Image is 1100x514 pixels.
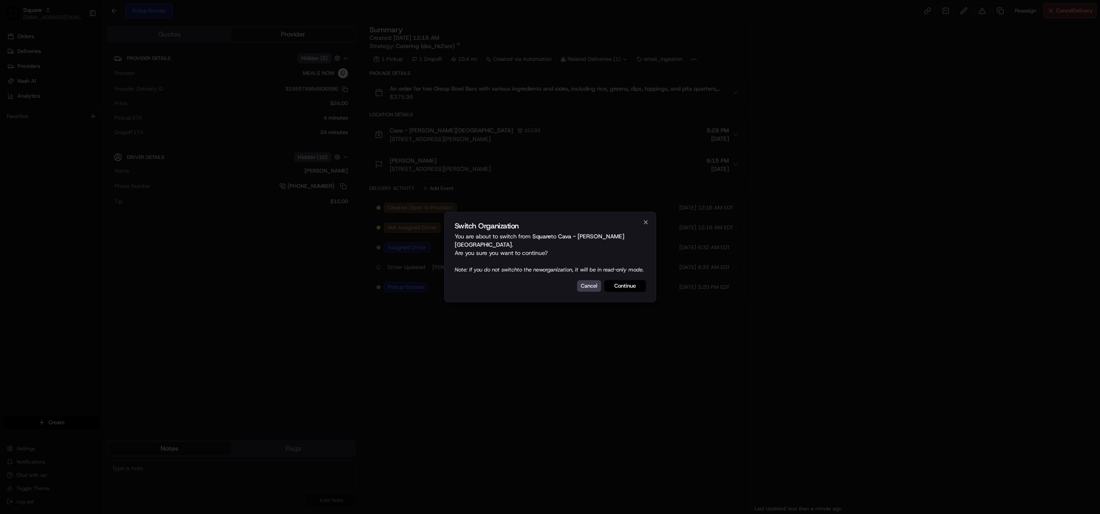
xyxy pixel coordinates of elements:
span: Square [532,233,551,240]
button: Continue [604,280,646,292]
p: You are about to switch from to . Are you sure you want to continue? [455,232,646,274]
h2: Switch Organization [455,222,646,230]
span: Note: If you do not switch to the new organization, it will be in read-only mode. [455,266,644,273]
button: Cancel [577,280,601,292]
